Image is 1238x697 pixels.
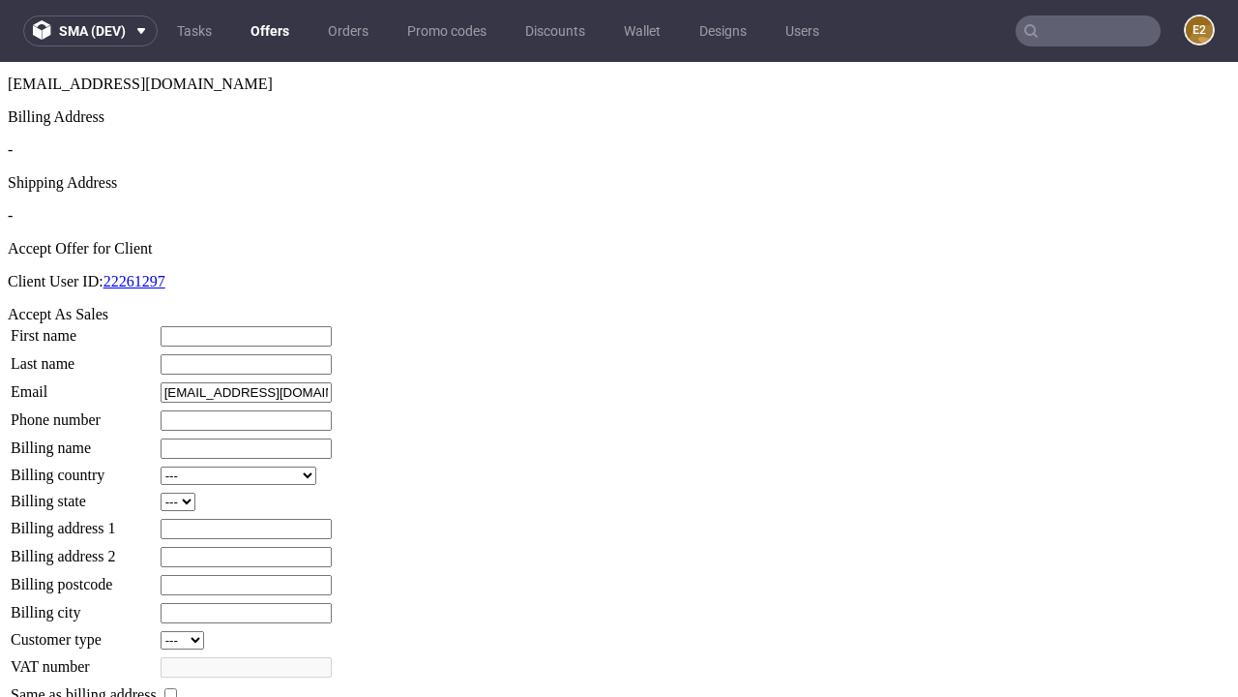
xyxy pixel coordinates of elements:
[10,376,158,398] td: Billing name
[8,244,1230,261] div: Accept As Sales
[8,211,1230,228] p: Client User ID:
[10,594,158,617] td: VAT number
[10,484,158,506] td: Billing address 2
[10,348,158,370] td: Phone number
[23,15,158,46] button: sma (dev)
[59,24,126,38] span: sma (dev)
[612,15,672,46] a: Wallet
[10,540,158,562] td: Billing city
[10,404,158,424] td: Billing country
[688,15,758,46] a: Designs
[514,15,597,46] a: Discounts
[8,112,1230,130] div: Shipping Address
[8,145,13,162] span: -
[10,430,158,450] td: Billing state
[10,291,158,314] td: Last name
[103,211,165,227] a: 22261297
[8,46,1230,64] div: Billing Address
[316,15,380,46] a: Orders
[10,456,158,478] td: Billing address 1
[1186,16,1213,44] figcaption: e2
[239,15,301,46] a: Offers
[8,178,1230,196] div: Accept Offer for Client
[10,263,158,286] td: First name
[8,14,273,30] span: [EMAIL_ADDRESS][DOMAIN_NAME]
[10,512,158,534] td: Billing postcode
[396,15,498,46] a: Promo codes
[774,15,831,46] a: Users
[8,79,13,96] span: -
[10,622,158,644] td: Same as billing address
[165,15,223,46] a: Tasks
[10,568,158,589] td: Customer type
[10,319,158,342] td: Email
